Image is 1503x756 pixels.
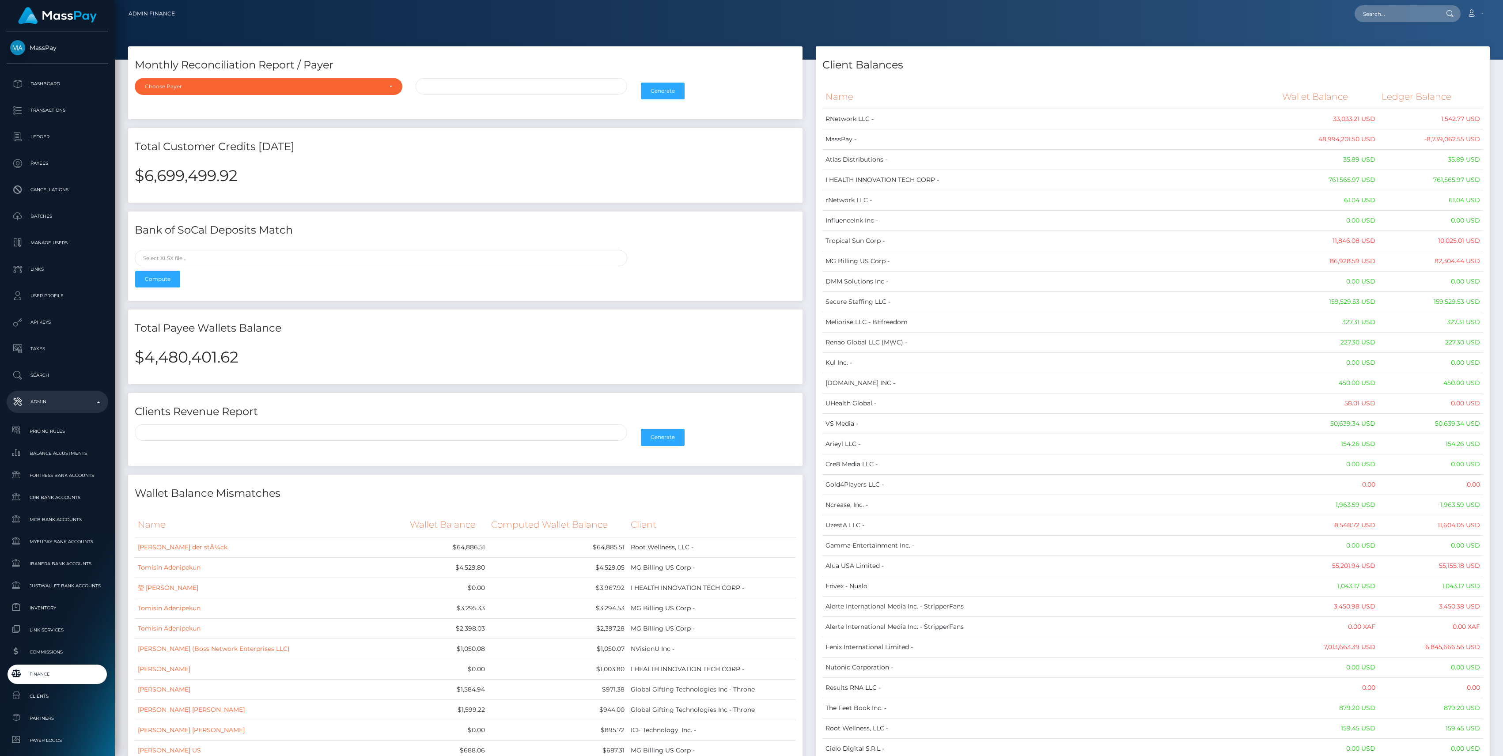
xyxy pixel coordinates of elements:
td: $4,529.80 [407,557,488,578]
td: 0.00 XAF [1279,617,1378,637]
td: 154.26 USD [1378,434,1483,454]
td: I HEALTH INNOVATION TECH CORP - [822,170,1280,190]
td: 0.00 USD [1378,658,1483,678]
a: Finance [7,665,108,684]
td: $0.00 [407,659,488,679]
a: Inventory [7,598,108,617]
td: Meliorise LLC - BEfreedom [822,312,1280,333]
h4: Client Balances [822,57,1484,73]
th: Wallet Balance [1279,85,1378,109]
button: Generate [641,83,685,99]
p: API Keys [10,316,105,329]
a: Admin [7,391,108,413]
td: 154.26 USD [1279,434,1378,454]
th: Ledger Balance [1378,85,1483,109]
h4: Wallet Balance Mismatches [135,486,796,501]
td: 327.31 USD [1378,312,1483,333]
td: 82,304.44 USD [1378,251,1483,272]
td: $3,295.33 [407,598,488,618]
td: 761,565.97 USD [1378,170,1483,190]
td: MG Billing US Corp - [628,557,796,578]
td: 159,529.53 USD [1378,292,1483,312]
td: Alua USA Limited - [822,556,1280,576]
td: $0.00 [407,720,488,740]
a: Balance Adjustments [7,444,108,463]
td: 10,025.01 USD [1378,231,1483,251]
span: Finance [10,669,105,679]
span: Commissions [10,647,105,657]
td: -8,739,062.55 USD [1378,129,1483,150]
td: 0.00 [1378,475,1483,495]
button: Generate [641,429,685,446]
a: Links [7,258,108,280]
td: $1,003.80 [488,659,627,679]
td: Kul Inc. - [822,353,1280,373]
a: [PERSON_NAME] [PERSON_NAME] [138,726,245,734]
td: Nutonic Corporation - [822,658,1280,678]
td: Envex - Nualo [822,576,1280,597]
td: 0.00 XAF [1378,617,1483,637]
td: 159.45 USD [1378,718,1483,739]
td: I HEALTH INNOVATION TECH CORP - [628,659,796,679]
td: Tropical Sun Corp - [822,231,1280,251]
span: Clients [10,691,105,701]
td: 227.30 USD [1279,333,1378,353]
a: MCB Bank Accounts [7,510,108,529]
h4: Clients Revenue Report [135,404,796,420]
a: Taxes [7,338,108,360]
td: 159,529.53 USD [1279,292,1378,312]
a: Admin Finance [129,4,175,23]
td: $971.38 [488,679,627,699]
a: API Keys [7,311,108,333]
td: 55,155.18 USD [1378,556,1483,576]
img: MassPay [10,40,25,55]
a: Clients [7,687,108,706]
td: 61.04 USD [1279,190,1378,211]
td: 0.00 [1378,678,1483,698]
div: Choose Payer [145,83,382,90]
td: $1,050.07 [488,639,627,659]
a: [PERSON_NAME] US [138,746,201,754]
td: 0.00 USD [1378,353,1483,373]
td: Global Gifting Technologies Inc - Throne [628,699,796,720]
a: CRB Bank Accounts [7,488,108,507]
td: 761,565.97 USD [1279,170,1378,190]
td: 1,963.59 USD [1279,495,1378,515]
td: MG Billing US Corp - [628,618,796,639]
p: Batches [10,210,105,223]
td: Alerte International Media Inc. - StripperFans [822,617,1280,637]
th: Name [822,85,1280,109]
td: Results RNA LLC - [822,678,1280,698]
td: Atlas Distributions - [822,150,1280,170]
p: User Profile [10,289,105,302]
input: Select XLSX file... [135,250,627,266]
td: 0.00 [1279,475,1378,495]
img: MassPay Logo [18,7,97,24]
p: Search [10,369,105,382]
input: Search... [1355,5,1438,22]
span: Pricing Rules [10,426,105,436]
td: 3,450.98 USD [1279,597,1378,617]
td: 0.00 USD [1279,454,1378,475]
td: $0.00 [407,578,488,598]
p: Taxes [10,342,105,355]
td: $64,886.51 [407,537,488,557]
td: $944.00 [488,699,627,720]
td: Alerte International Media Inc. - StripperFans [822,597,1280,617]
td: Fenix International Limited - [822,637,1280,658]
h4: Total Payee Wallets Balance [135,321,796,336]
td: $2,398.03 [407,618,488,639]
td: ICF Technology, Inc. - [628,720,796,740]
a: Batches [7,205,108,227]
a: [PERSON_NAME] [138,685,190,693]
td: NVisionU Inc - [628,639,796,659]
td: 0.00 USD [1279,211,1378,231]
a: [PERSON_NAME] [PERSON_NAME] [138,706,245,714]
td: Arieyl LLC - [822,434,1280,454]
td: UzestA LLC - [822,515,1280,536]
td: 61.04 USD [1378,190,1483,211]
p: Transactions [10,104,105,117]
td: 0.00 USD [1279,353,1378,373]
td: 0.00 USD [1378,393,1483,414]
a: Ibanera Bank Accounts [7,554,108,573]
